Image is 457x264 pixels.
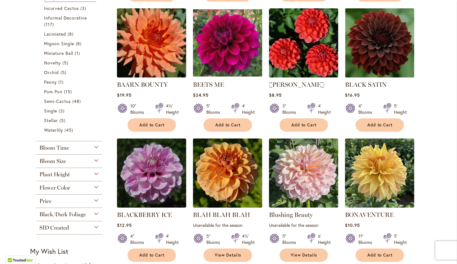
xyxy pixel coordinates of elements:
[269,222,338,228] p: Unavailable for the season
[318,233,331,245] div: 6' Height
[367,122,393,128] span: Add to Cart
[269,81,324,88] a: [PERSON_NAME]
[128,118,176,132] button: Add to Cart
[356,249,404,262] button: Add to Cart
[269,92,282,98] span: $8.95
[358,233,376,245] div: 11" Blooms
[193,73,262,79] a: BEETS ME
[117,139,186,208] img: BLACKBERRY ICE
[345,139,414,208] img: Bonaventure
[5,242,22,259] iframe: Launch Accessibility Center
[80,5,88,11] span: 3
[193,203,262,209] a: Blah Blah Blah
[139,122,165,128] span: Add to Cart
[64,88,74,95] span: 15
[242,233,255,245] div: 4½' Height
[75,50,82,56] span: 1
[68,31,75,37] span: 8
[280,249,328,262] a: View Details
[117,222,132,228] span: $12.95
[44,21,56,28] span: 117
[282,233,300,245] div: 5" Blooms
[44,40,96,47] a: Mignon Single 8
[39,158,66,165] span: Bloom Size
[44,5,96,11] a: Incurved Cactus 3
[117,92,132,98] span: $19.95
[204,118,252,132] button: Add to Cart
[345,222,360,228] span: $10.95
[44,5,79,11] span: Incurved Cactus
[130,233,148,245] div: 4" Blooms
[44,89,62,95] span: Pom Pon
[76,40,83,47] span: 8
[44,59,96,66] a: Novelty 5
[39,171,70,178] span: Plant Height
[39,224,69,231] span: SID Created
[139,253,165,258] span: Add to Cart
[44,88,96,95] a: Pom Pon 15
[358,103,376,115] div: 4" Blooms
[39,211,86,218] span: Black/Dark Foliage
[44,69,96,76] a: Orchid 5
[269,139,338,208] img: Blushing Beauty
[291,253,317,258] span: View Details
[44,98,71,104] span: Semi-Cactus
[269,73,338,79] a: BENJAMIN MATTHEW
[62,59,70,66] span: 5
[269,8,338,77] img: BENJAMIN MATTHEW
[44,31,66,37] span: Laciniated
[117,73,186,79] a: Baarn Bounty
[394,103,407,115] div: 5' Height
[345,8,414,77] img: BLACK SATIN
[39,198,52,205] span: Price
[44,50,74,56] span: Miniature Ball
[117,8,186,77] img: Baarn Bounty
[59,108,66,114] span: 3
[367,253,393,258] span: Add to Cart
[206,103,224,115] div: 5" Blooms
[44,117,96,124] a: Stellar 5
[166,103,179,115] div: 4½' Height
[206,233,224,245] div: 5" Blooms
[166,233,179,245] div: 4' Height
[44,108,96,114] a: Single 3
[280,118,328,132] button: Add to Cart
[44,127,96,133] a: Waterlily 45
[44,41,74,46] span: Mignon Single
[44,98,96,104] a: Semi-Cactus 48
[117,81,168,88] a: BAARN BOUNTY
[60,69,68,76] span: 5
[215,122,241,128] span: Add to Cart
[44,69,59,75] span: Orchid
[345,211,394,218] a: BONAVENTURE
[269,203,338,209] a: Blushing Beauty
[345,73,414,79] a: BLACK SATIN
[65,127,75,133] span: 45
[345,81,387,88] a: BLACK SATIN
[356,118,404,132] button: Add to Cart
[44,127,63,133] span: Waterlily
[39,184,70,191] span: Flower Color
[193,92,208,98] span: $24.95
[44,108,57,114] span: Single
[215,253,241,258] span: View Details
[394,233,407,245] div: 5' Height
[291,122,317,128] span: Add to Cart
[117,211,172,218] a: BLACKBERRY ICE
[345,203,414,209] a: Bonaventure
[44,31,96,37] a: Laciniated 8
[282,103,300,115] div: 3" Blooms
[44,60,61,66] span: Novelty
[44,50,96,56] a: Miniature Ball 1
[193,81,224,88] a: BEETS ME
[345,92,360,98] span: $16.95
[44,79,96,85] a: Peony 1
[117,203,186,209] a: BLACKBERRY ICE
[242,103,255,115] div: 4' Height
[44,15,96,28] a: Informal Decorative 117
[318,103,331,115] div: 4' Height
[193,211,250,218] a: BLAH BLAH BLAH
[193,8,262,77] img: BEETS ME
[44,15,87,21] span: Informal Decorative
[60,117,67,124] span: 5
